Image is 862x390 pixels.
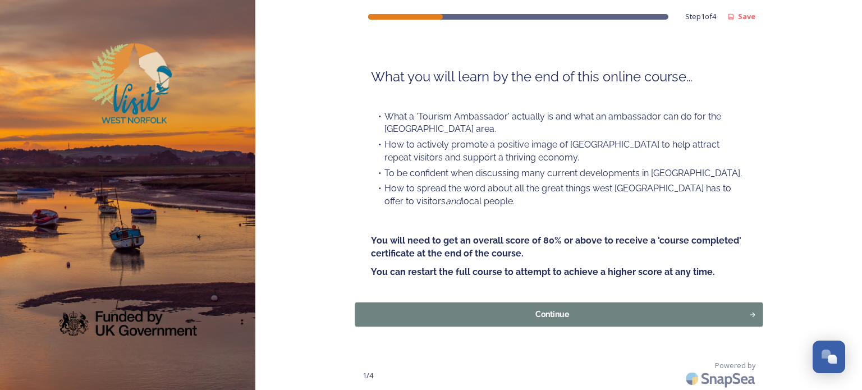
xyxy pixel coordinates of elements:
[371,139,747,164] li: How to actively promote a positive image of [GEOGRAPHIC_DATA] to help attract repeat visitors and...
[371,267,715,277] strong: You can restart the full course to attempt to achieve a higher score at any time.
[355,302,763,326] button: Continue
[813,341,845,373] button: Open Chat
[361,309,743,320] div: Continue
[715,360,755,371] span: Powered by
[685,11,716,22] span: Step 1 of 4
[371,235,744,259] strong: You will need to get an overall score of 80% or above to receive a 'course completed' certificate...
[446,196,461,207] em: and
[738,11,755,21] strong: Save
[363,370,373,381] span: 1 / 4
[371,182,747,208] li: How to spread the word about all the great things west [GEOGRAPHIC_DATA] has to offer to visitors...
[371,111,747,136] li: What a 'Tourism Ambassador' actually is and what an ambassador can do for the [GEOGRAPHIC_DATA] a...
[371,167,747,180] li: To be confident when discussing many current developments in [GEOGRAPHIC_DATA].
[371,67,747,86] h2: What you will learn by the end of this online course…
